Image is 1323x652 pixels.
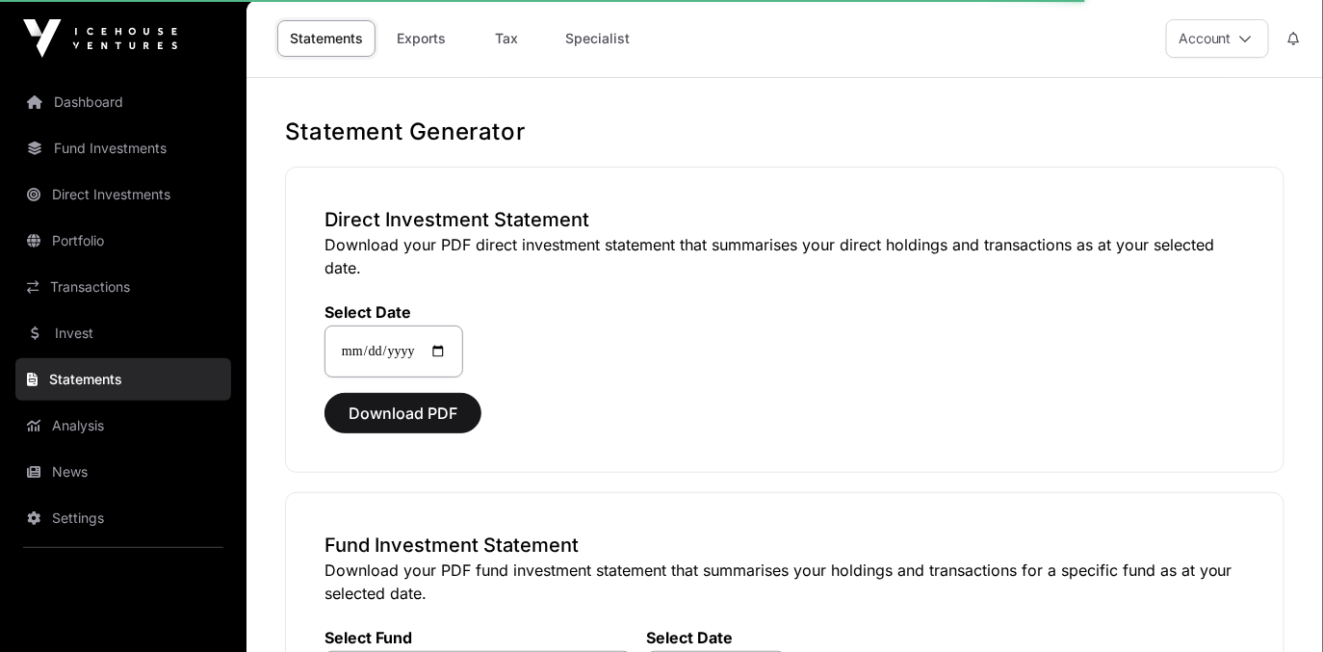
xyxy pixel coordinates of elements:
[15,451,231,493] a: News
[23,19,177,58] img: Icehouse Ventures Logo
[277,20,376,57] a: Statements
[15,127,231,170] a: Fund Investments
[1227,560,1323,652] iframe: Chat Widget
[324,559,1245,605] p: Download your PDF fund investment statement that summarises your holdings and transactions for a ...
[324,532,1245,559] h3: Fund Investment Statement
[285,117,1284,147] h1: Statement Generator
[468,20,545,57] a: Tax
[647,628,786,647] label: Select Date
[383,20,460,57] a: Exports
[15,358,231,401] a: Statements
[324,412,481,431] a: Download PDF
[553,20,642,57] a: Specialist
[324,393,481,433] button: Download PDF
[15,497,231,539] a: Settings
[324,302,463,322] label: Select Date
[15,220,231,262] a: Portfolio
[1166,19,1269,58] button: Account
[15,312,231,354] a: Invest
[15,81,231,123] a: Dashboard
[15,404,231,447] a: Analysis
[15,173,231,216] a: Direct Investments
[324,233,1245,279] p: Download your PDF direct investment statement that summarises your direct holdings and transactio...
[349,402,457,425] span: Download PDF
[324,628,632,647] label: Select Fund
[15,266,231,308] a: Transactions
[324,206,1245,233] h3: Direct Investment Statement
